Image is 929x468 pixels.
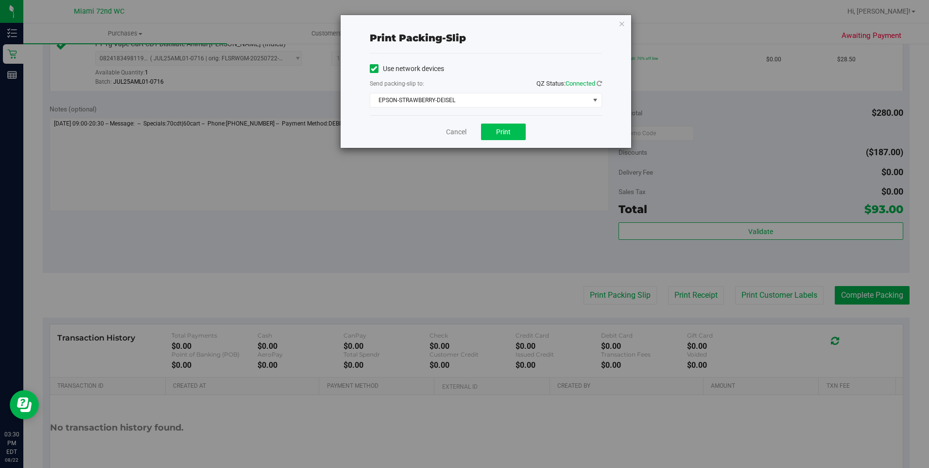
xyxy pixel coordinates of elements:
[481,124,526,140] button: Print
[10,390,39,419] iframe: Resource center
[370,79,424,88] label: Send packing-slip to:
[536,80,602,87] span: QZ Status:
[370,32,466,44] span: Print packing-slip
[496,128,511,136] span: Print
[566,80,595,87] span: Connected
[589,93,601,107] span: select
[370,64,444,74] label: Use network devices
[370,93,589,107] span: EPSON-STRAWBERRY-DEISEL
[446,127,466,137] a: Cancel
